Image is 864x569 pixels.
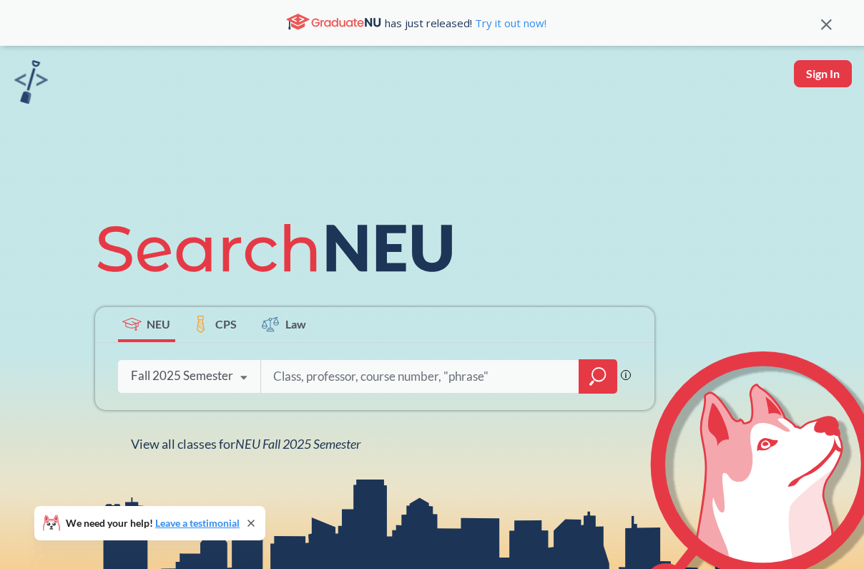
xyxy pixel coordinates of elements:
div: Fall 2025 Semester [131,368,233,384]
svg: magnifying glass [589,366,607,386]
span: View all classes for [131,436,360,452]
span: NEU Fall 2025 Semester [235,436,360,452]
a: Leave a testimonial [155,517,240,529]
span: Law [285,316,306,332]
input: Class, professor, course number, "phrase" [272,361,569,392]
a: Try it out now! [472,16,546,30]
span: We need your help! [66,518,240,528]
span: CPS [215,316,237,332]
div: magnifying glass [579,359,617,394]
span: NEU [147,316,170,332]
img: sandbox logo [14,60,48,104]
button: Sign In [794,60,852,87]
a: sandbox logo [14,60,48,108]
span: has just released! [385,15,546,31]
